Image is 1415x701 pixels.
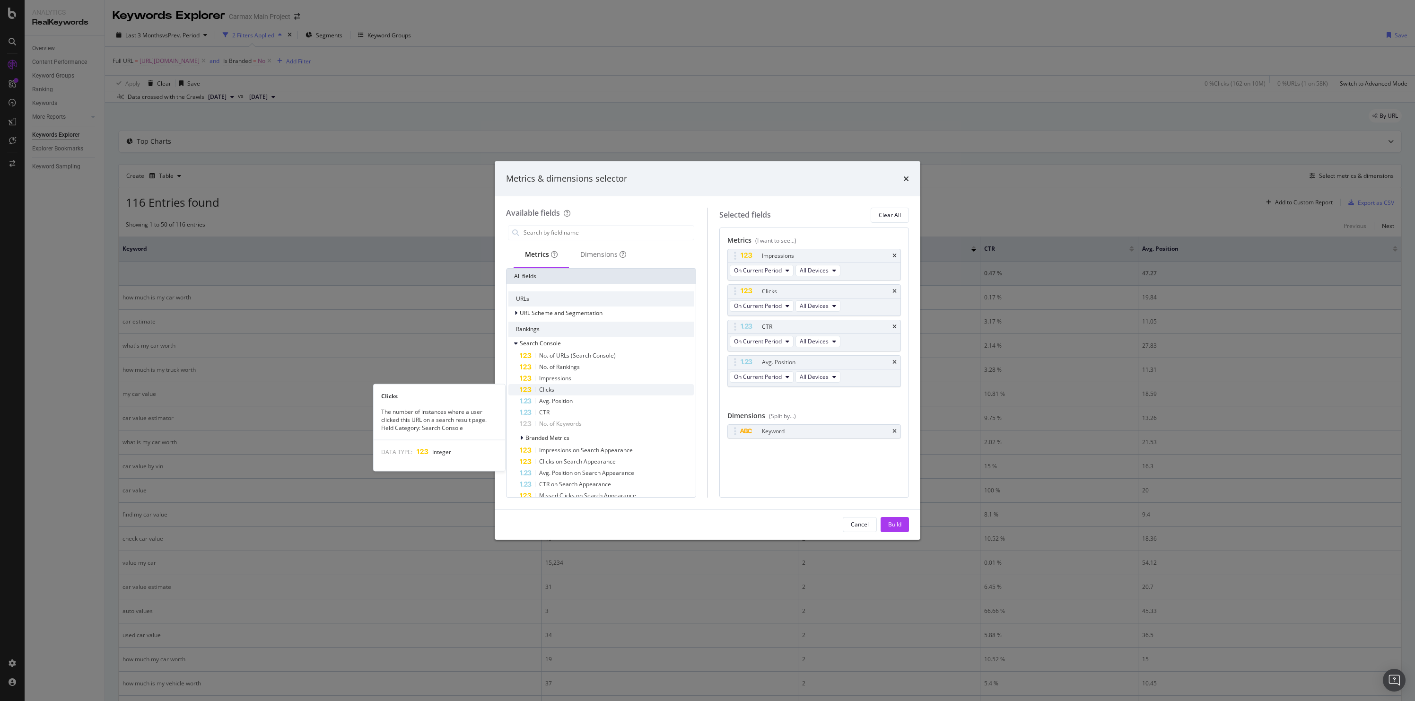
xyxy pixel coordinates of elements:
span: CTR on Search Appearance [539,480,611,488]
div: times [892,253,897,259]
div: Rankings [508,322,694,337]
button: All Devices [795,371,840,383]
div: Avg. Position [762,358,795,367]
div: The number of instances where a user clicked this URL on a search result page. Field Category: Se... [374,408,505,432]
div: Clicks [762,287,777,296]
div: (Split by...) [769,412,796,420]
span: No. of Keywords [539,420,582,428]
span: Clicks [539,386,554,394]
span: Branded Metrics [525,434,569,442]
button: On Current Period [730,265,794,276]
span: All Devices [800,302,829,310]
div: Clear All [879,211,901,219]
div: Metrics [525,250,558,259]
span: On Current Period [734,302,782,310]
div: Metrics [727,236,901,249]
div: times [892,359,897,365]
button: On Current Period [730,300,794,312]
div: Clicks [374,392,505,400]
div: times [903,173,909,185]
div: modal [495,161,920,540]
div: Avg. PositiontimesOn Current PeriodAll Devices [727,355,901,387]
span: Missed Clicks on Search Appearance [539,491,636,499]
span: On Current Period [734,266,782,274]
div: Keyword [762,427,785,436]
button: Build [881,517,909,532]
div: CTR [762,322,772,332]
span: Avg. Position on Search Appearance [539,469,634,477]
button: Clear All [871,208,909,223]
div: Cancel [851,520,869,528]
span: CTR [539,408,550,416]
div: URLs [508,291,694,307]
span: Search Console [520,339,561,347]
button: On Current Period [730,336,794,347]
span: Avg. Position [539,397,573,405]
div: Impressions [762,251,794,261]
div: Dimensions [580,250,626,259]
div: times [892,289,897,294]
div: Available fields [506,208,560,218]
div: times [892,324,897,330]
div: Keywordtimes [727,424,901,438]
button: All Devices [795,265,840,276]
div: Metrics & dimensions selector [506,173,627,185]
span: On Current Period [734,373,782,381]
span: Impressions [539,374,571,382]
input: Search by field name [523,226,694,240]
span: No. of Rankings [539,363,580,371]
div: Selected fields [719,210,771,220]
span: All Devices [800,266,829,274]
button: On Current Period [730,371,794,383]
div: times [892,429,897,434]
div: ImpressionstimesOn Current PeriodAll Devices [727,249,901,280]
span: All Devices [800,373,829,381]
div: Dimensions [727,411,901,424]
div: CTRtimesOn Current PeriodAll Devices [727,320,901,351]
button: Cancel [843,517,877,532]
button: All Devices [795,336,840,347]
div: Build [888,520,901,528]
span: Impressions on Search Appearance [539,446,633,454]
span: No. of URLs (Search Console) [539,351,616,359]
span: URL Scheme and Segmentation [520,309,603,317]
div: Open Intercom Messenger [1383,669,1406,692]
span: Clicks on Search Appearance [539,457,616,465]
div: All fields [507,269,696,284]
span: On Current Period [734,337,782,345]
div: (I want to see...) [755,237,796,245]
span: All Devices [800,337,829,345]
button: All Devices [795,300,840,312]
div: ClickstimesOn Current PeriodAll Devices [727,284,901,316]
